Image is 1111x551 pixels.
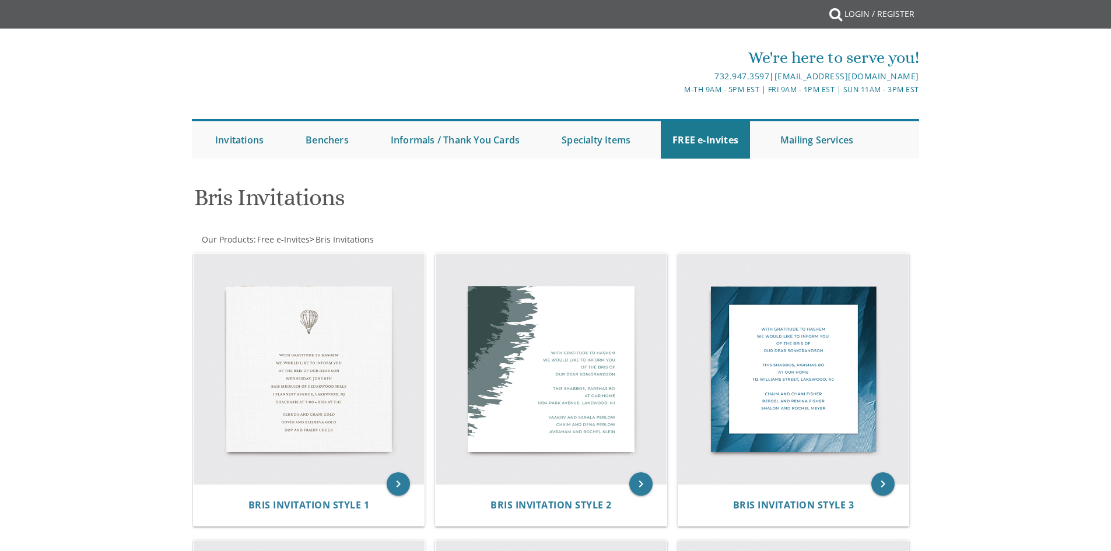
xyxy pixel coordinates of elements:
img: Bris Invitation Style 2 [436,254,667,485]
span: Bris Invitation Style 2 [490,499,612,511]
a: keyboard_arrow_right [871,472,895,496]
a: Bris Invitation Style 3 [733,500,854,511]
div: We're here to serve you! [435,46,919,69]
a: Bris Invitation Style 2 [490,500,612,511]
div: M-Th 9am - 5pm EST | Fri 9am - 1pm EST | Sun 11am - 3pm EST [435,83,919,96]
span: Free e-Invites [257,234,310,245]
a: Informals / Thank You Cards [379,121,531,159]
a: Invitations [204,121,275,159]
img: Bris Invitation Style 3 [678,254,909,485]
span: Bris Invitation Style 1 [248,499,370,511]
a: keyboard_arrow_right [629,472,653,496]
a: [EMAIL_ADDRESS][DOMAIN_NAME] [774,71,919,82]
a: Bris Invitation Style 1 [248,500,370,511]
img: Bris Invitation Style 1 [194,254,425,485]
span: > [310,234,374,245]
a: FREE e-Invites [661,121,750,159]
div: | [435,69,919,83]
h1: Bris Invitations [194,185,670,219]
a: keyboard_arrow_right [387,472,410,496]
span: Bris Invitations [316,234,374,245]
div: : [192,234,556,245]
a: 732.947.3597 [714,71,769,82]
a: Benchers [294,121,360,159]
a: Specialty Items [550,121,642,159]
a: Mailing Services [769,121,865,159]
a: Bris Invitations [314,234,374,245]
a: Our Products [201,234,254,245]
span: Bris Invitation Style 3 [733,499,854,511]
a: Free e-Invites [256,234,310,245]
